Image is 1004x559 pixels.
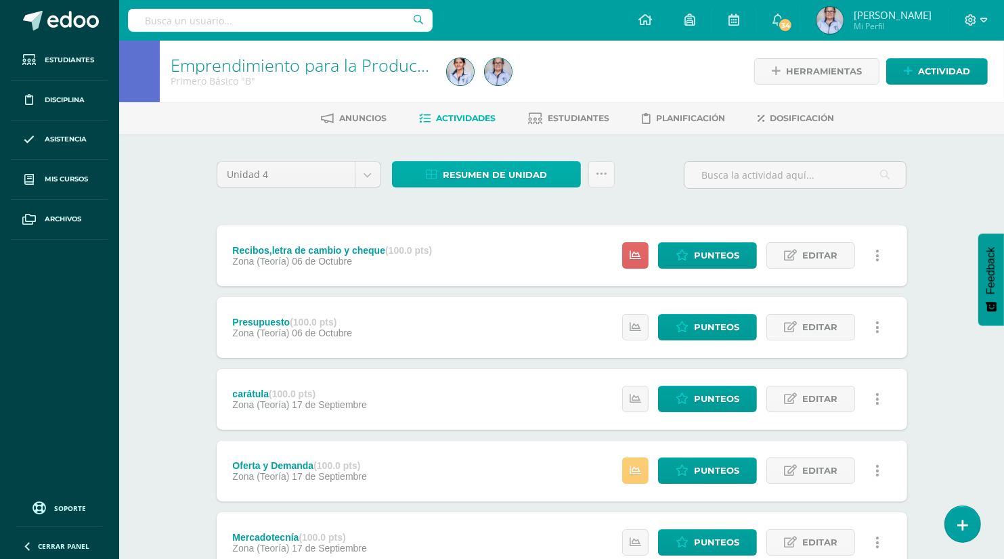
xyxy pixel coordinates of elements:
[443,162,547,187] span: Resumen de unidad
[55,504,87,513] span: Soporte
[11,120,108,160] a: Asistencia
[16,498,103,516] a: Soporte
[340,113,387,123] span: Anuncios
[658,386,757,412] a: Punteos
[754,58,879,85] a: Herramientas
[38,541,89,551] span: Cerrar panel
[918,59,970,84] span: Actividad
[802,458,837,483] span: Editar
[232,471,289,482] span: Zona (Teoría)
[437,113,496,123] span: Actividades
[886,58,988,85] a: Actividad
[694,315,739,340] span: Punteos
[290,317,336,328] strong: (100.0 pts)
[11,200,108,240] a: Archivos
[786,59,862,84] span: Herramientas
[11,81,108,120] a: Disciplina
[45,214,81,225] span: Archivos
[171,55,431,74] h1: Emprendimiento para la Productividad
[778,18,793,32] span: 34
[232,460,366,471] div: Oferta y Demanda
[548,113,610,123] span: Estudiantes
[658,242,757,269] a: Punteos
[45,55,94,66] span: Estudiantes
[658,457,757,484] a: Punteos
[299,532,345,543] strong: (100.0 pts)
[232,317,352,328] div: Presupuesto
[232,532,366,543] div: Mercadotecnía
[770,113,835,123] span: Dosificación
[657,113,726,123] span: Planificación
[232,399,289,410] span: Zona (Teoría)
[985,247,997,294] span: Feedback
[171,53,468,76] a: Emprendimiento para la Productividad
[232,388,366,399] div: carátula
[694,243,739,268] span: Punteos
[385,245,432,256] strong: (100.0 pts)
[292,256,352,267] span: 06 de Octubre
[292,471,367,482] span: 17 de Septiembre
[11,41,108,81] a: Estudiantes
[485,58,512,85] img: 1dda184af6efa5d482d83f07e0e6c382.png
[292,543,367,554] span: 17 de Septiembre
[694,530,739,555] span: Punteos
[658,314,757,340] a: Punteos
[392,161,581,187] a: Resumen de unidad
[45,134,87,145] span: Asistencia
[292,399,367,410] span: 17 de Septiembre
[694,386,739,411] span: Punteos
[802,530,837,555] span: Editar
[232,245,432,256] div: Recibos,letra de cambio y cheque
[322,108,387,129] a: Anuncios
[816,7,844,34] img: 1dda184af6efa5d482d83f07e0e6c382.png
[292,328,352,338] span: 06 de Octubre
[694,458,739,483] span: Punteos
[232,328,289,338] span: Zona (Teoría)
[658,529,757,556] a: Punteos
[684,162,906,188] input: Busca la actividad aquí...
[802,315,837,340] span: Editar
[642,108,726,129] a: Planificación
[854,8,932,22] span: [PERSON_NAME]
[45,95,85,106] span: Disciplina
[11,160,108,200] a: Mis cursos
[978,233,1004,326] button: Feedback - Mostrar encuesta
[420,108,496,129] a: Actividades
[529,108,610,129] a: Estudiantes
[447,58,474,85] img: 2f7b6a1dd1a10ecf2c11198932961ac6.png
[269,388,315,399] strong: (100.0 pts)
[802,386,837,411] span: Editar
[171,74,431,87] div: Primero Básico 'B'
[232,543,289,554] span: Zona (Teoría)
[758,108,835,129] a: Dosificación
[802,243,837,268] span: Editar
[232,256,289,267] span: Zona (Teoría)
[45,174,88,185] span: Mis cursos
[313,460,360,471] strong: (100.0 pts)
[128,9,433,32] input: Busca un usuario...
[217,162,380,187] a: Unidad 4
[227,162,345,187] span: Unidad 4
[854,20,932,32] span: Mi Perfil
